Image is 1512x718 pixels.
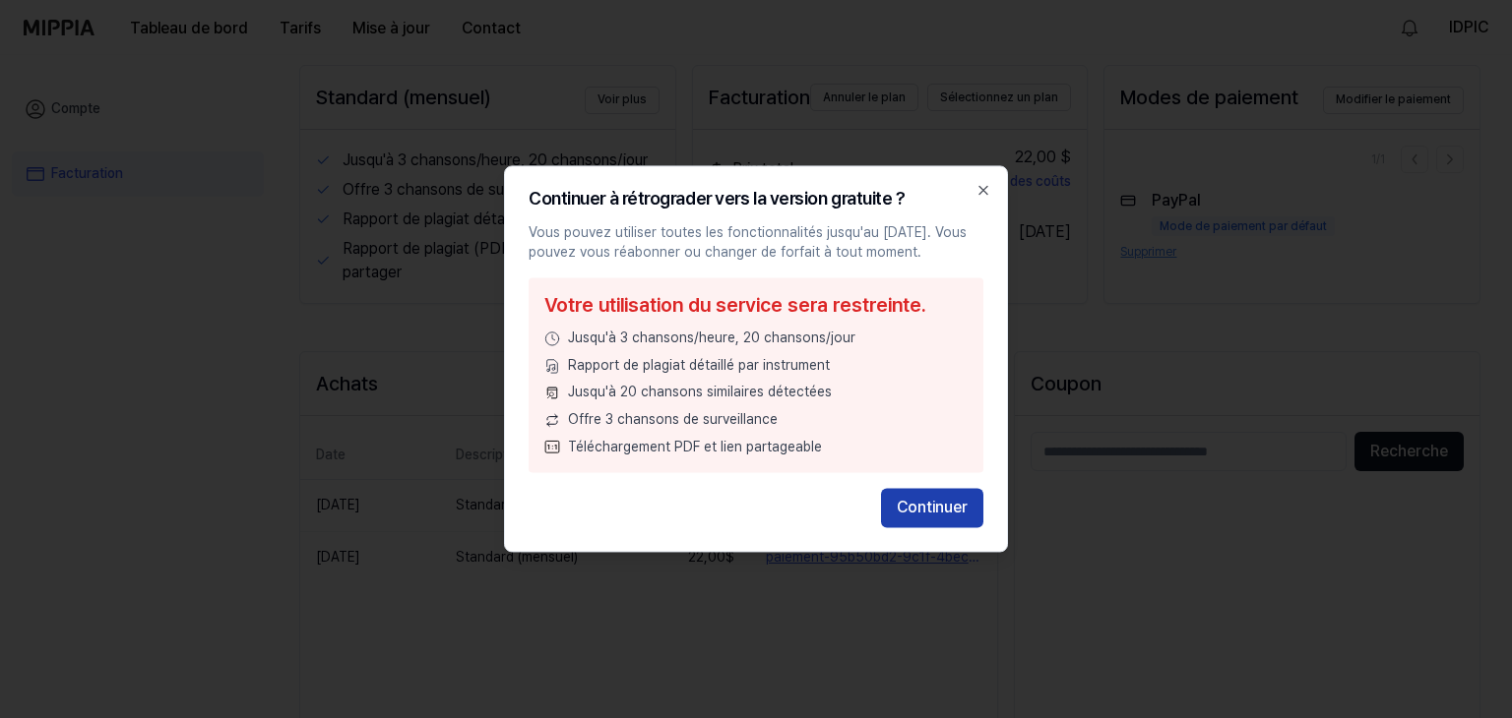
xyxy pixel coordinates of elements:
font: Offre 3 chansons de surveillance [568,411,778,427]
font: Jusqu'à 20 chansons similaires détectées [568,385,832,400]
button: Continuer [881,489,983,528]
font: Vous pouvez utiliser toutes les fonctionnalités jusqu'au [DATE]. Vous pouvez vous réabonner ou ch... [529,224,967,260]
font: Téléchargement PDF et lien partageable [568,439,822,454]
font: Continuer [897,499,968,517]
font: Rapport de plagiat détaillé par instrument [568,357,830,373]
font: Jusqu'à 3 chansons/heure, 20 chansons/jour [568,330,855,346]
font: Votre utilisation du service sera restreinte. [544,294,925,318]
font: Continuer à rétrograder vers la version gratuite ? [529,188,906,209]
